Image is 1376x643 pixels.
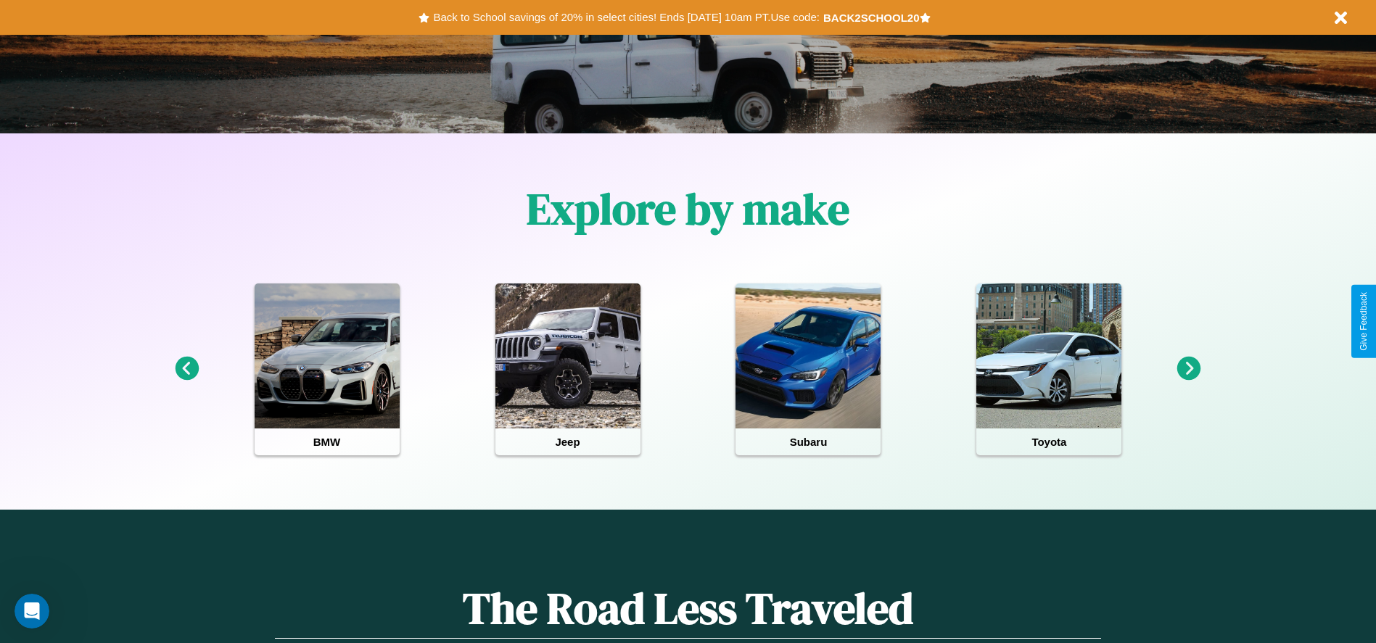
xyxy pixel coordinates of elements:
[823,12,920,24] b: BACK2SCHOOL20
[429,7,823,28] button: Back to School savings of 20% in select cities! Ends [DATE] 10am PT.Use code:
[736,428,881,455] h4: Subaru
[495,428,640,455] h4: Jeep
[976,428,1121,455] h4: Toyota
[527,179,849,238] h1: Explore by make
[275,578,1100,639] h1: The Road Less Traveled
[255,428,400,455] h4: BMW
[1359,292,1369,351] div: Give Feedback
[15,594,49,629] iframe: Intercom live chat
